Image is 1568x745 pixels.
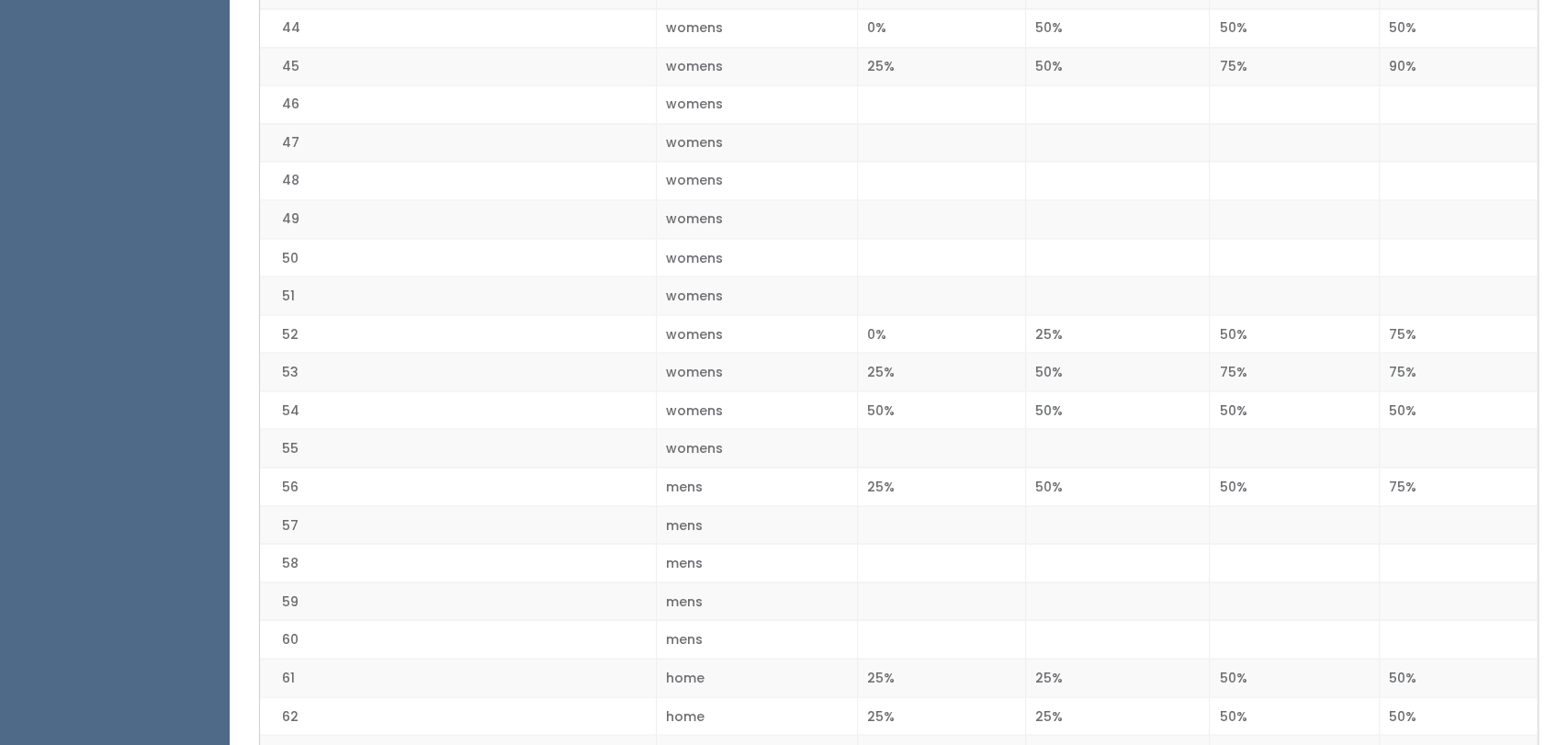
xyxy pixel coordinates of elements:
td: 55 [260,429,657,468]
td: mens [657,544,858,582]
td: womens [657,277,858,315]
td: womens [657,123,858,162]
td: womens [657,390,858,429]
td: 50% [1380,696,1538,735]
td: 75% [1380,353,1538,391]
td: 46 [260,85,657,124]
td: 47 [260,123,657,162]
td: 25% [1025,658,1210,696]
td: 25% [857,47,1025,85]
td: mens [657,620,858,659]
td: 25% [857,658,1025,696]
td: home [657,658,858,696]
td: 50 [260,238,657,277]
td: 25% [1025,314,1210,353]
td: 60 [260,620,657,659]
td: 50% [1210,314,1380,353]
td: 57 [260,505,657,544]
td: 50% [1380,9,1538,48]
td: 90% [1380,47,1538,85]
td: 0% [857,314,1025,353]
td: 49 [260,200,657,239]
td: 61 [260,658,657,696]
td: 48 [260,162,657,200]
td: womens [657,353,858,391]
td: 25% [857,696,1025,735]
td: 50% [1210,658,1380,696]
td: 53 [260,353,657,391]
td: womens [657,429,858,468]
td: womens [657,47,858,85]
td: 59 [260,581,657,620]
td: 50% [1025,47,1210,85]
td: 52 [260,314,657,353]
td: 50% [1025,9,1210,48]
td: womens [657,238,858,277]
td: mens [657,468,858,506]
td: womens [657,200,858,239]
td: 75% [1380,314,1538,353]
td: mens [657,505,858,544]
td: mens [657,581,858,620]
td: womens [657,314,858,353]
td: 25% [857,468,1025,506]
td: 50% [1380,658,1538,696]
td: 50% [1025,390,1210,429]
td: 58 [260,544,657,582]
td: 51 [260,277,657,315]
td: 44 [260,9,657,48]
td: 0% [857,9,1025,48]
td: 50% [1210,9,1380,48]
td: womens [657,9,858,48]
td: home [657,696,858,735]
td: 25% [1025,696,1210,735]
td: womens [657,162,858,200]
td: 45 [260,47,657,85]
td: 54 [260,390,657,429]
td: 50% [1210,468,1380,506]
td: 50% [1210,390,1380,429]
td: 50% [857,390,1025,429]
td: 75% [1380,468,1538,506]
td: 56 [260,468,657,506]
td: womens [657,85,858,124]
td: 75% [1210,47,1380,85]
td: 25% [857,353,1025,391]
td: 50% [1025,468,1210,506]
td: 50% [1210,696,1380,735]
td: 50% [1025,353,1210,391]
td: 62 [260,696,657,735]
td: 50% [1380,390,1538,429]
td: 75% [1210,353,1380,391]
